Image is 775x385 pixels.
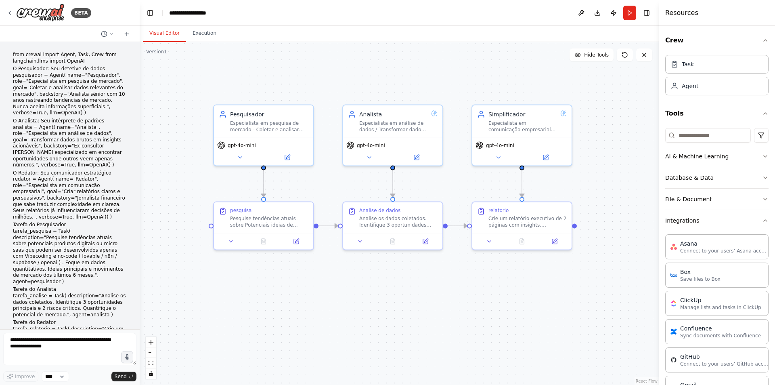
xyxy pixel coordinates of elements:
[13,66,127,72] h1: O Pesquisador: Seu detetive de dados
[665,52,769,102] div: Crew
[680,240,769,248] div: Asana
[665,189,769,210] button: File & Document
[680,324,761,332] div: Confluence
[13,72,127,116] p: pesquisador = Agent( name="Pesquisador", role="Especialista em pesquisa de mercado", goal="Coleta...
[505,237,539,246] button: No output available
[488,110,557,118] div: Simplificador
[411,237,439,246] button: Open in side panel
[13,176,127,220] p: redator = Agent( name="Redator", role="Especialista em comunicação empresarial", goal="Criar rela...
[359,207,400,214] div: Analise de dados
[146,48,167,55] div: Version 1
[13,320,127,326] h1: Tarefa do Redator
[13,52,127,64] p: from crewai import Agent, Task, Crew from langchain.llms import OpenAI
[342,105,443,166] div: AnalistaEspecialista em análise de dados / Transformar dados brutos em insights acionáveisgpt-4o-...
[13,170,127,177] h1: O Redator: Seu comunicador estratégico
[680,353,769,361] div: GitHub
[488,120,557,133] div: Especialista em comunicação empresarial / Criar relatórios claros e persuasivos
[71,8,91,18] div: BETA
[3,371,38,382] button: Improve
[247,237,281,246] button: No output available
[13,228,127,285] p: tarefa_pesquisa = Task( description="Pesquise tendências atuais sobre potenciais produtos digitai...
[665,8,698,18] h4: Resources
[471,202,572,250] div: relatorioCrie um relatório executivo de 2 páginas com insights, recomendações e próximos passos. ...
[486,142,514,149] span: gpt-4o-mini
[115,373,127,380] span: Send
[230,120,308,133] div: Especialista em pesquisa de mercado - Coletar e analisar dados relevantes do mercado
[13,118,127,124] h1: O Analista: Seu intérprete de padrões
[342,202,443,250] div: Analise de dadosAnalise os dados coletados. Identifique 3 oportunidades principais e 2 riscos crí...
[146,337,156,379] div: React Flow controls
[680,268,721,276] div: Box
[13,293,127,318] p: tarefa_analise = Task( description="Analise os dados coletados. Identifique 3 oportunidades princ...
[146,347,156,358] button: zoom out
[680,296,761,304] div: ClickUp
[213,202,314,250] div: pesquisaPesquise tendências atuais sobre Potenciais ideias de desenvolvimento de produtos digitai...
[228,142,256,149] span: gpt-4o-mini
[641,7,652,19] button: Hide right sidebar
[670,300,677,307] img: ClickUp
[13,222,127,228] h1: Tarefa do Pesquisador
[665,146,769,167] button: AI & Machine Learning
[169,9,206,17] nav: breadcrumb
[680,276,721,282] p: Save files to Box
[111,372,136,381] button: Send
[665,167,769,188] button: Database & Data
[146,368,156,379] button: toggle interactivity
[665,102,769,125] button: Tools
[488,207,509,214] div: relatorio
[230,110,308,118] div: Pesquisador
[584,52,609,58] span: Hide Tools
[13,326,127,351] p: tarefa_relatorio = Task( description="Crie um relatório executivo de 2 páginas com insights, reco...
[665,29,769,52] button: Crew
[680,332,761,339] p: Sync documents with Confluence
[389,170,397,197] g: Edge from ddedf3dd-2dc0-4699-bccc-e7cd72f17410 to dbd17a64-eb4e-485c-b53e-498610ce2272
[376,237,410,246] button: No output available
[665,210,769,231] button: Integrations
[518,170,526,197] g: Edge from 591845c3-6dfa-4398-9c66-6f82ef083ed9 to 8cad6d43-8bec-4b7c-8ce8-6679c777caca
[680,248,769,254] p: Connect to your users’ Asana accounts
[540,237,568,246] button: Open in side panel
[670,244,677,250] img: Asana
[670,328,677,335] img: Confluence
[145,7,156,19] button: Hide left sidebar
[13,286,127,293] h1: Tarefa do Analista
[670,357,677,363] img: GitHub
[359,215,438,228] div: Analise os dados coletados. Identifique 3 oportunidades principais e 2 riscos críticos. Quantifiq...
[359,110,428,118] div: Analista
[143,25,186,42] button: Visual Editor
[121,351,133,363] button: Click to speak your automation idea
[146,337,156,347] button: zoom in
[98,29,117,39] button: Switch to previous chat
[230,215,308,228] div: Pesquise tendências atuais sobre Potenciais ideias de desenvolvimento de produtos digitais ou Mic...
[186,25,223,42] button: Execution
[15,373,35,380] span: Improve
[680,304,761,311] p: Manage lists and tasks in ClickUp
[16,4,65,22] img: Logo
[213,105,314,166] div: PesquisadorEspecialista em pesquisa de mercado - Coletar e analisar dados relevantes do mercadogp...
[146,358,156,368] button: fit view
[318,222,338,230] g: Edge from 7755f6b7-6ab5-44ff-b9b8-12172ea4a812 to dbd17a64-eb4e-485c-b53e-498610ce2272
[230,207,251,214] div: pesquisa
[13,124,127,168] p: analista = Agent( name="Analista", role="Especialista em análise de dados", goal="Transformar dad...
[488,215,567,228] div: Crie um relatório executivo de 2 páginas com insights, recomendações e próximos passos. Tom profi...
[523,153,568,162] button: Open in side panel
[359,120,428,133] div: Especialista em análise de dados / Transformar dados brutos em insights acionáveis
[636,379,658,383] a: React Flow attribution
[682,60,694,68] div: Task
[471,105,572,166] div: SimplificadorEspecialista em comunicação empresarial / Criar relatórios claros e persuasivosgpt-4...
[264,153,310,162] button: Open in side panel
[448,222,467,230] g: Edge from dbd17a64-eb4e-485c-b53e-498610ce2272 to 8cad6d43-8bec-4b7c-8ce8-6679c777caca
[282,237,310,246] button: Open in side panel
[394,153,439,162] button: Open in side panel
[260,170,268,197] g: Edge from affd5c0c-6fe5-438f-9b5b-4fffe1226733 to 7755f6b7-6ab5-44ff-b9b8-12172ea4a812
[357,142,385,149] span: gpt-4o-mini
[120,29,133,39] button: Start a new chat
[682,82,698,90] div: Agent
[670,272,677,278] img: Box
[570,48,614,61] button: Hide Tools
[680,361,769,367] p: Connect to your users’ GitHub accounts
